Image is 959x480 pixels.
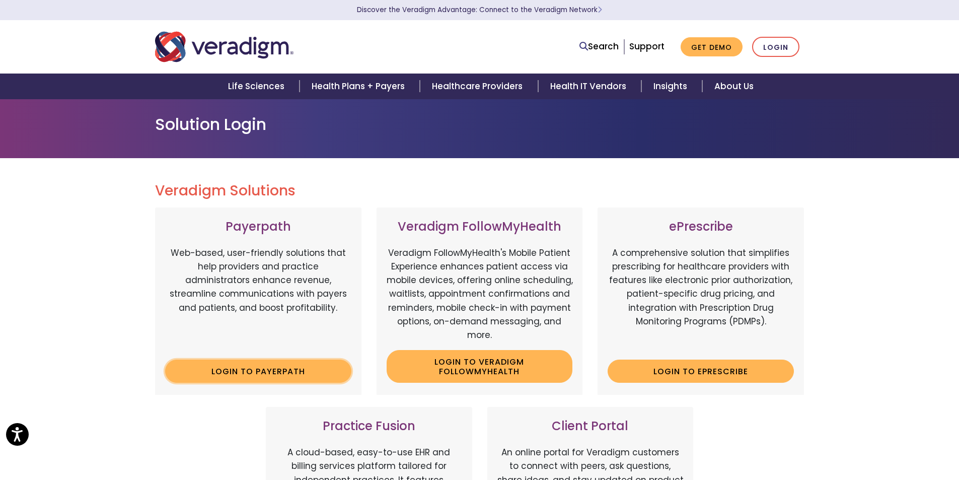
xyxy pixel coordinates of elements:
[300,74,420,99] a: Health Plans + Payers
[579,40,619,53] a: Search
[155,30,293,63] img: Veradigm logo
[538,74,641,99] a: Health IT Vendors
[155,115,804,134] h1: Solution Login
[387,350,573,383] a: Login to Veradigm FollowMyHealth
[155,182,804,199] h2: Veradigm Solutions
[165,220,351,234] h3: Payerpath
[165,246,351,352] p: Web-based, user-friendly solutions that help providers and practice administrators enhance revenu...
[497,419,684,434] h3: Client Portal
[752,37,799,57] a: Login
[608,246,794,352] p: A comprehensive solution that simplifies prescribing for healthcare providers with features like ...
[598,5,602,15] span: Learn More
[629,40,665,52] a: Support
[276,419,462,434] h3: Practice Fusion
[165,360,351,383] a: Login to Payerpath
[702,74,766,99] a: About Us
[608,220,794,234] h3: ePrescribe
[641,74,702,99] a: Insights
[387,220,573,234] h3: Veradigm FollowMyHealth
[357,5,602,15] a: Discover the Veradigm Advantage: Connect to the Veradigm NetworkLearn More
[420,74,538,99] a: Healthcare Providers
[216,74,300,99] a: Life Sciences
[608,360,794,383] a: Login to ePrescribe
[681,37,743,57] a: Get Demo
[387,246,573,342] p: Veradigm FollowMyHealth's Mobile Patient Experience enhances patient access via mobile devices, o...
